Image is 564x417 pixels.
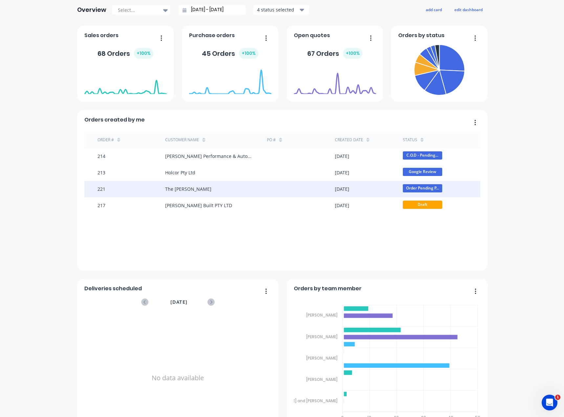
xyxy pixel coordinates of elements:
div: Order # [98,137,114,143]
tspan: [PERSON_NAME] [306,355,337,361]
div: Overview [77,3,106,16]
div: + 100 % [343,48,362,59]
span: Deliveries scheduled [84,285,142,293]
div: status [403,137,417,143]
tspan: [PERSON_NAME] and [PERSON_NAME] [265,398,337,404]
div: 217 [98,202,105,209]
div: 213 [98,169,105,176]
span: Orders by team member [294,285,361,293]
span: Order Pending P... [403,184,442,192]
div: 45 Orders [202,48,258,59]
span: [DATE] [170,298,187,306]
div: 4 status selected [257,6,298,13]
div: [DATE] [335,186,349,192]
div: [PERSON_NAME] Built PTY LTD [165,202,232,209]
div: [DATE] [335,202,349,209]
div: [DATE] [335,169,349,176]
button: 4 status selected [253,5,309,15]
div: PO # [267,137,276,143]
div: 221 [98,186,105,192]
div: 67 Orders [307,48,362,59]
div: + 100 % [134,48,153,59]
span: 1 [555,395,560,400]
span: Google Review [403,168,442,176]
div: + 100 % [239,48,258,59]
button: add card [422,5,446,14]
div: The [PERSON_NAME] [165,186,211,192]
span: Orders by status [398,32,445,39]
tspan: [PERSON_NAME] [306,312,337,318]
div: 214 [98,153,105,160]
span: Draft [403,201,442,209]
div: Customer Name [165,137,199,143]
div: Created date [335,137,363,143]
span: Purchase orders [189,32,235,39]
tspan: [PERSON_NAME] [306,377,337,382]
div: [PERSON_NAME] Performance & Automotive [165,153,254,160]
span: Open quotes [294,32,330,39]
div: Holcor Pty Ltd [165,169,195,176]
iframe: Intercom live chat [542,395,557,410]
tspan: [PERSON_NAME] [306,334,337,339]
div: 68 Orders [98,48,153,59]
span: Orders created by me [84,116,145,124]
div: [DATE] [335,153,349,160]
button: edit dashboard [450,5,487,14]
span: Sales orders [84,32,119,39]
span: C.O.D - Pending... [403,151,442,160]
